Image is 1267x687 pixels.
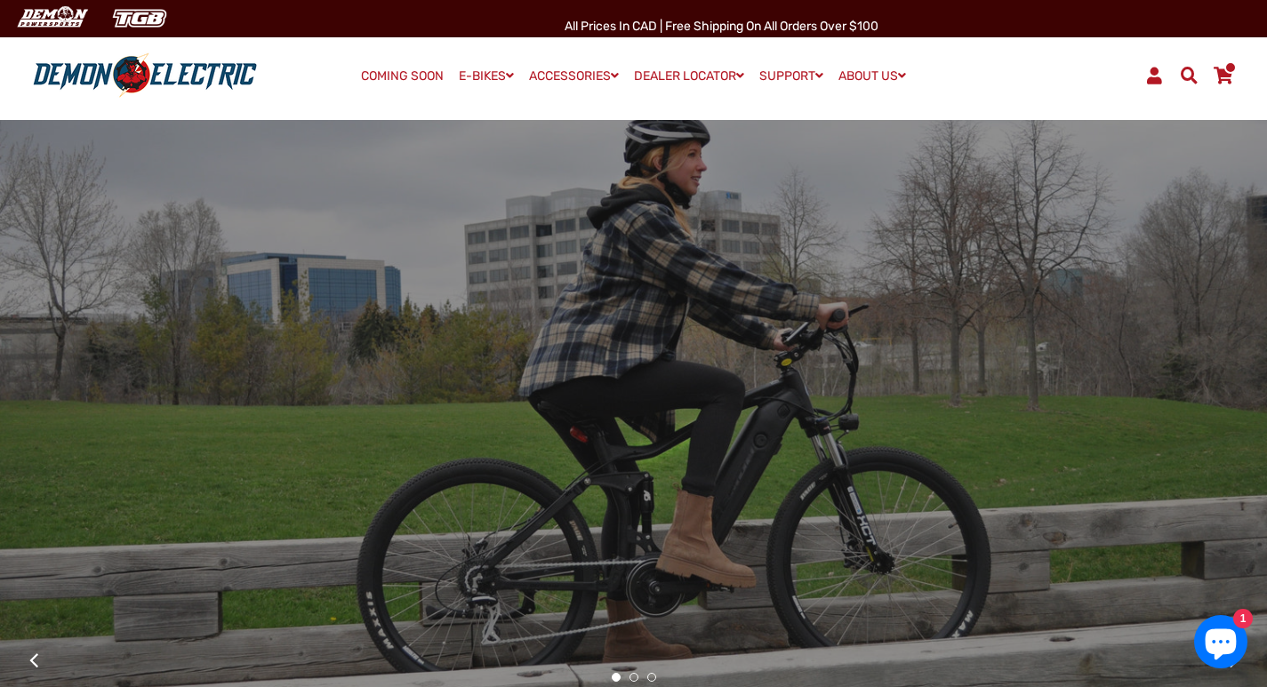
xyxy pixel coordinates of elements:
a: DEALER LOCATOR [628,63,750,89]
a: SUPPORT [753,63,830,89]
a: ACCESSORIES [523,63,625,89]
a: ABOUT US [832,63,912,89]
img: Demon Electric [9,4,94,33]
span: All Prices in CAD | Free shipping on all orders over $100 [565,19,878,34]
a: E-BIKES [453,63,520,89]
img: Demon Electric logo [27,52,263,99]
button: 3 of 3 [647,673,656,682]
img: TGB Canada [103,4,176,33]
button: 1 of 3 [612,673,621,682]
button: 2 of 3 [629,673,638,682]
inbox-online-store-chat: Shopify online store chat [1189,615,1253,673]
a: COMING SOON [355,64,450,89]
